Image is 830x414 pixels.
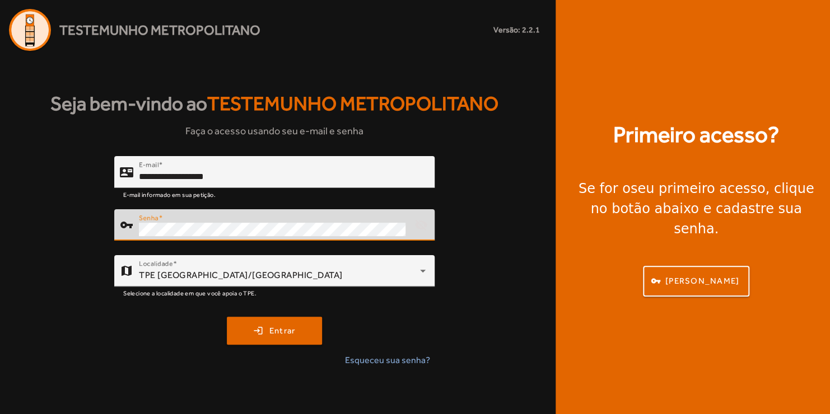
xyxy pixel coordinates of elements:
span: Faça o acesso usando seu e-mail e senha [185,123,363,138]
span: Esqueceu sua senha? [345,354,430,367]
button: Entrar [227,317,322,345]
mat-icon: vpn_key [120,218,133,232]
mat-label: E-mail [139,161,158,168]
strong: Seja bem-vindo ao [50,89,498,119]
span: Testemunho Metropolitano [59,20,260,40]
div: Se for o , clique no botão abaixo e cadastre sua senha. [569,178,823,239]
mat-hint: E-mail informado em sua petição. [123,188,216,200]
button: [PERSON_NAME] [643,266,749,297]
mat-icon: map [120,264,133,277]
img: Logo Agenda [9,9,51,51]
mat-label: Localidade [139,260,173,267]
span: TPE [GEOGRAPHIC_DATA]/[GEOGRAPHIC_DATA] [139,270,343,280]
small: Versão: 2.2.1 [493,24,540,36]
span: Entrar [269,324,296,337]
strong: seu primeiro acesso [631,181,766,196]
span: [PERSON_NAME] [665,275,739,288]
mat-icon: visibility_off [408,211,435,238]
strong: Primeiro acesso? [613,118,779,152]
mat-hint: Selecione a localidade em que você apoia o TPE. [123,286,257,299]
mat-icon: contact_mail [120,165,133,178]
mat-label: Senha [139,214,158,222]
span: Testemunho Metropolitano [207,92,498,115]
